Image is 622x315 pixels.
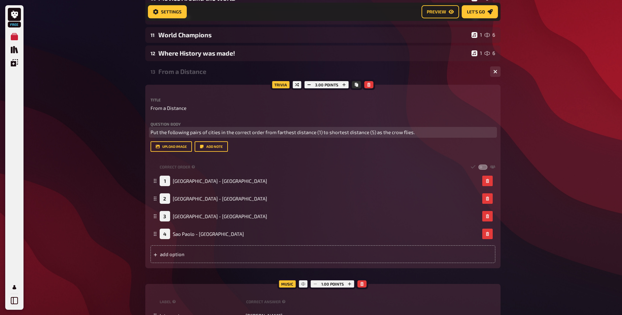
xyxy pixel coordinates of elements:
[173,196,267,201] span: [GEOGRAPHIC_DATA] - [GEOGRAPHIC_DATA]
[151,245,495,263] div: add option
[471,32,482,38] div: 1
[160,299,244,305] small: label
[8,56,21,69] a: Overlays
[161,9,182,14] span: Settings
[148,5,187,18] a: Settings
[427,9,446,14] span: Preview
[158,49,469,57] div: Where History was made!
[151,122,495,126] label: Question body
[160,193,170,204] div: 2
[158,68,485,75] div: From a Distance
[485,32,495,38] div: 6
[270,79,291,90] div: Trivia
[309,279,356,289] div: 1.00 points
[485,50,495,56] div: 6
[173,178,267,184] span: [GEOGRAPHIC_DATA] - [GEOGRAPHIC_DATA]
[467,9,485,14] span: Let's go
[151,69,156,75] div: 13
[160,211,170,221] div: 3
[151,104,186,112] span: From a Distance
[8,30,21,43] a: My Quizzes
[158,31,469,39] div: World Champions
[151,141,192,152] button: upload image
[462,5,498,18] a: Let's go
[160,164,190,170] span: Correct order
[246,299,287,305] small: correct answer
[151,32,156,38] div: 11
[151,98,495,102] label: Title
[195,141,228,152] button: Add note
[160,229,170,239] div: 4
[8,23,20,26] span: Free
[151,129,415,135] span: Put the following pairs of cities in the correct order from farthest distance (1) to shortest dis...
[303,79,350,90] div: 3.00 points
[8,281,21,294] a: My Account
[8,43,21,56] a: Quiz Library
[277,279,297,289] div: Music
[160,176,170,186] div: 1
[352,81,361,88] button: Copy
[173,231,244,237] span: Sao Paolo - [GEOGRAPHIC_DATA]
[422,5,459,18] a: Preview
[471,50,482,56] div: 1
[173,213,267,219] span: [GEOGRAPHIC_DATA] - [GEOGRAPHIC_DATA]
[151,50,156,56] div: 12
